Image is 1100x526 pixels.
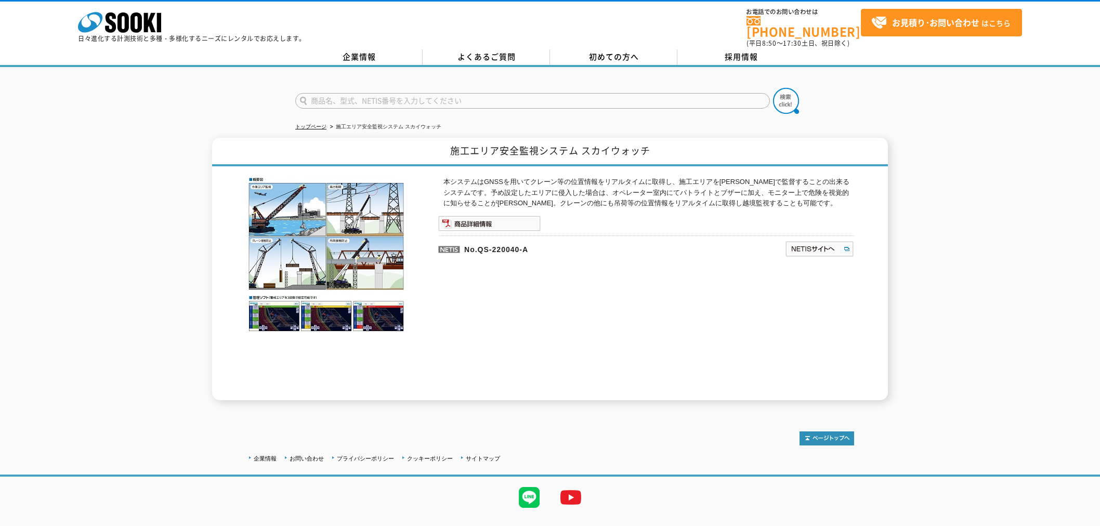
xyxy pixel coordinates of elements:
[785,241,854,257] img: NETISサイトへ
[861,9,1022,36] a: お見積り･お問い合わせはこちら
[295,124,326,129] a: トップページ
[246,177,407,333] img: 施工エリア安全監視システム スカイウォッチ
[871,15,1011,31] span: はこちら
[438,216,541,231] img: 商品詳細情報システム
[589,51,639,62] span: 初めての方へ
[747,9,861,15] span: お電話でのお問い合わせは
[295,93,770,109] input: 商品名、型式、NETIS番号を入力してください
[677,49,805,65] a: 採用情報
[747,16,861,37] a: [PHONE_NUMBER]
[78,35,306,42] p: 日々進化する計測技術と多種・多様化するニーズにレンタルでお応えします。
[295,49,423,65] a: 企業情報
[290,455,324,462] a: お問い合わせ
[443,177,854,209] p: 本システムはGNSSを用いてクレーン等の位置情報をリアルタイムに取得し、施工エリアを[PERSON_NAME]で監督することの出来るシステムです。予め設定したエリアに侵入した場合は、オペレーター...
[892,16,979,29] strong: お見積り･お問い合わせ
[800,431,854,445] img: トップページへ
[407,455,453,462] a: クッキーポリシー
[550,49,677,65] a: 初めての方へ
[438,235,685,260] p: No.QS-220040-A
[328,122,441,133] li: 施工エリア安全監視システム スカイウォッチ
[466,455,500,462] a: サイトマップ
[550,477,592,518] img: YouTube
[508,477,550,518] img: LINE
[747,38,849,48] span: (平日 ～ 土日、祝日除く)
[783,38,802,48] span: 17:30
[773,88,799,114] img: btn_search.png
[337,455,394,462] a: プライバシーポリシー
[423,49,550,65] a: よくあるご質問
[212,138,888,166] h1: 施工エリア安全監視システム スカイウォッチ
[762,38,777,48] span: 8:50
[254,455,277,462] a: 企業情報
[438,221,541,229] a: 商品詳細情報システム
